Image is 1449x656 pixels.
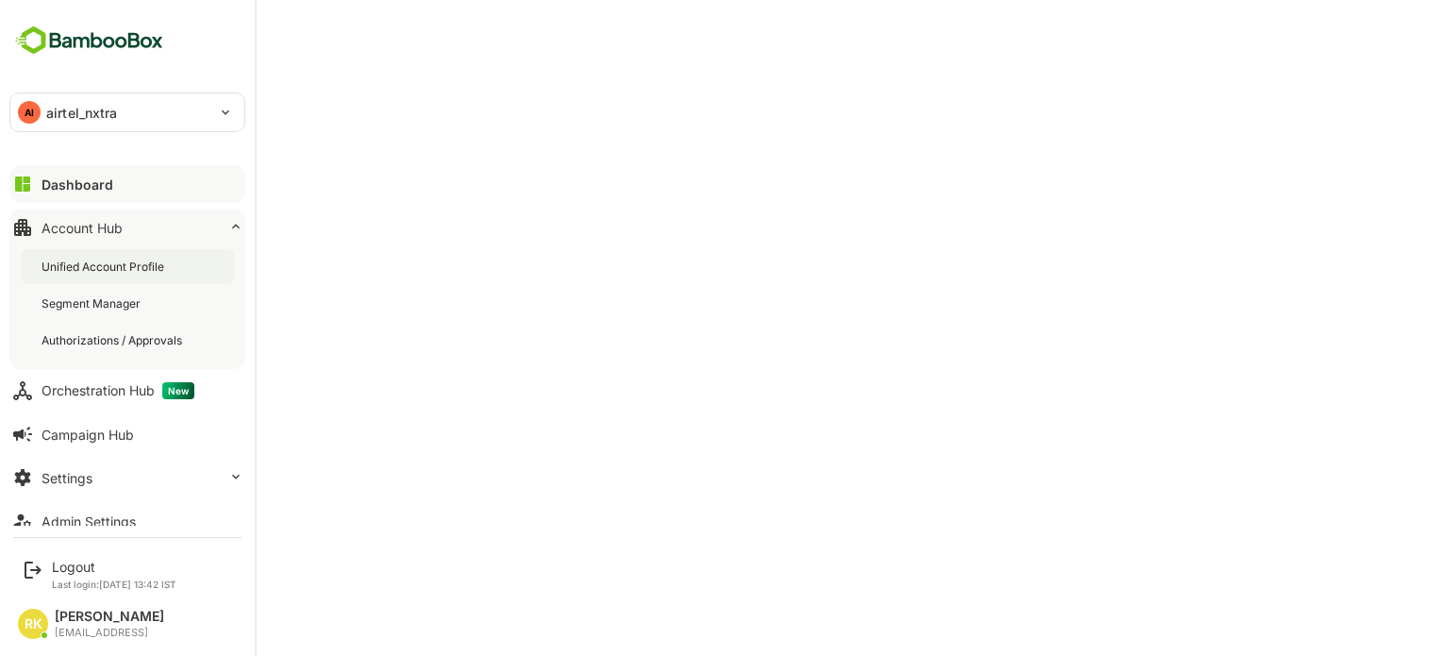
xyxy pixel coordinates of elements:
[46,103,118,123] p: airtel_nxtra
[9,209,245,246] button: Account Hub
[42,177,113,193] div: Dashboard
[55,627,164,639] div: [EMAIL_ADDRESS]
[9,165,245,203] button: Dashboard
[42,427,134,443] div: Campaign Hub
[42,220,123,236] div: Account Hub
[52,579,176,590] p: Last login: [DATE] 13:42 IST
[42,332,186,348] div: Authorizations / Approvals
[10,93,244,131] div: AIairtel_nxtra
[42,382,194,399] div: Orchestration Hub
[9,415,245,453] button: Campaign Hub
[9,372,245,410] button: Orchestration HubNew
[9,502,245,540] button: Admin Settings
[42,295,144,311] div: Segment Manager
[9,459,245,496] button: Settings
[42,513,136,530] div: Admin Settings
[52,559,176,575] div: Logout
[18,101,41,124] div: AI
[162,382,194,399] span: New
[55,609,164,625] div: [PERSON_NAME]
[18,609,48,639] div: RK
[9,23,169,59] img: BambooboxFullLogoMark.5f36c76dfaba33ec1ec1367b70bb1252.svg
[42,470,92,486] div: Settings
[42,259,168,275] div: Unified Account Profile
